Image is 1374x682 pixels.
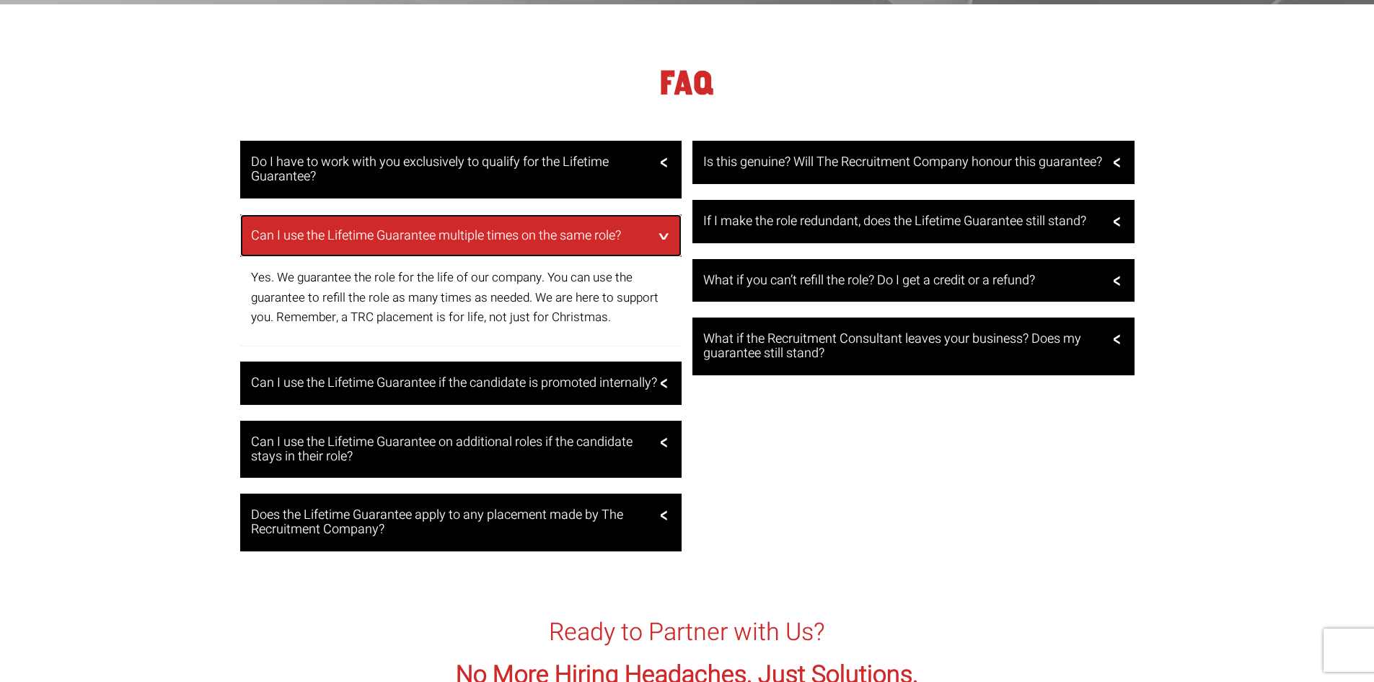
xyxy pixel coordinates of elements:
[240,494,682,551] a: Does the Lifetime Guarantee apply to any placement made by The Recruitment Company?
[240,141,682,198] a: Do I have to work with you exclusively to qualify for the Lifetime Guarantee?
[703,274,1120,288] h3: What if you can’t refill the role? Do I get a credit or a refund?
[251,508,668,537] h3: Does the Lifetime Guarantee apply to any placement made by The Recruitment Company?
[692,318,1135,375] a: What if the Recruitment Consultant leaves your business? Does my guarantee still stand?
[703,332,1120,361] h3: What if the Recruitment Consultant leaves your business? Does my guarantee still stand?
[251,155,668,184] h3: Do I have to work with you exclusively to qualify for the Lifetime Guarantee?
[240,214,682,258] a: Can I use the Lifetime Guarantee multiple times on the same role?
[251,229,668,243] h3: Can I use the Lifetime Guarantee multiple times on the same role?
[703,214,1120,229] h3: If I make the role redundant, does the Lifetime Guarantee still stand?
[240,71,1135,97] h1: FAQ
[251,376,668,390] h3: Can I use the Lifetime Guarantee if the candidate is promoted internally?
[692,259,1135,302] a: What if you can’t refill the role? Do I get a credit or a refund?
[692,141,1135,184] a: Is this genuine? Will The Recruitment Company honour this guarantee?
[251,435,668,464] h3: Can I use the Lifetime Guarantee on additional roles if the candidate stays in their role?
[240,362,682,405] a: Can I use the Lifetime Guarantee if the candidate is promoted internally?
[703,155,1120,170] h3: Is this genuine? Will The Recruitment Company honour this guarantee?
[251,268,671,327] p: Yes. We guarantee the role for the life of our company. You can use the guarantee to refill the r...
[549,614,825,650] span: Ready to Partner with Us?
[692,200,1135,243] a: If I make the role redundant, does the Lifetime Guarantee still stand?
[240,421,682,478] a: Can I use the Lifetime Guarantee on additional roles if the candidate stays in their role?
